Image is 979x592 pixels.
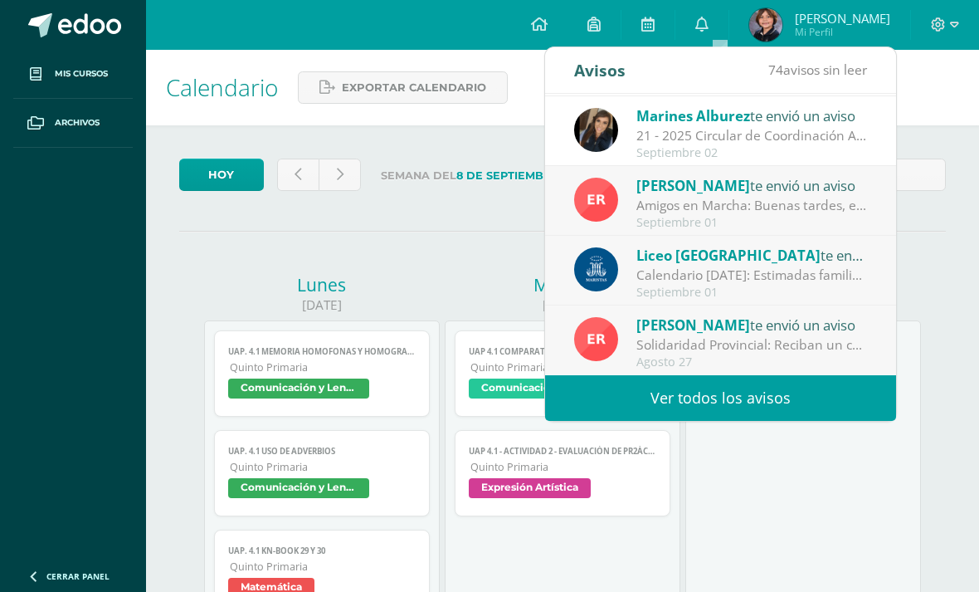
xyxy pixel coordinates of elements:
[636,146,867,160] div: Septiembre 02
[342,72,486,103] span: Exportar calendario
[469,478,591,498] span: Expresión Artística
[636,335,867,355] div: Solidaridad Provincial: Reciban un cordial saludo y nuestro agradecimiento por su constante apoyo...
[636,216,867,230] div: Septiembre 01
[636,105,867,126] div: te envió un aviso
[230,560,415,574] span: Quinto Primaria
[214,430,429,516] a: Uap. 4.1 USO DE ADVERBIOSQuinto PrimariaComunicación y Lenguaje,Idioma Español
[574,47,626,93] div: Avisos
[214,330,429,417] a: Uap. 4.1 MEMORIA HOMOFONAS Y HOMOGRAFASQuinto PrimariaComunicación y Lenguaje,Idioma Español
[166,71,278,103] span: Calendario
[55,67,108,81] span: Mis cursos
[374,159,686,193] label: Semana del al
[204,273,440,296] div: Lunes
[230,360,415,374] span: Quinto Primaria
[55,116,100,130] span: Archivos
[636,244,867,266] div: te envió un aviso
[228,446,415,457] span: Uap. 4.1 USO DE ADVERBIOS
[455,330,670,417] a: UAP 4.1 Comparatives and superlativesQuinto PrimariaComunicación y Lenguaje,Idioma Extranjero,Inglés
[13,99,133,148] a: Archivos
[636,316,750,335] span: [PERSON_NAME]
[574,317,618,361] img: ed9d0f9ada1ed51f1affca204018d046.png
[204,296,440,314] div: [DATE]
[574,108,618,152] img: 6f99ca85ee158e1ea464f4dd0b53ae36.png
[13,50,133,99] a: Mis cursos
[574,178,618,222] img: ed9d0f9ada1ed51f1affca204018d046.png
[636,106,750,125] span: Marines Alburez
[636,196,867,215] div: Amigos en Marcha: Buenas tardes, estimados padres de familia: Reciban un cordial saludo, deseando...
[795,25,890,39] span: Mi Perfil
[795,10,890,27] span: [PERSON_NAME]
[228,478,369,498] span: Comunicación y Lenguaje,Idioma Español
[179,159,264,191] a: Hoy
[298,71,508,104] a: Exportar calendario
[545,375,896,421] a: Ver todos los avisos
[469,346,655,357] span: UAP 4.1 Comparatives and superlatives
[749,8,782,42] img: eda5acd225292b3d3b72115f61307200.png
[636,266,867,285] div: Calendario septiembre 2025: Estimadas familias maristas, les compartimos el calendario de activid...
[469,379,610,399] span: Comunicación y Lenguaje,Idioma Extranjero,Inglés
[228,346,415,357] span: Uap. 4.1 MEMORIA HOMOFONAS Y HOMOGRAFAS
[456,169,558,182] strong: 8 de Septiembre
[636,246,821,265] span: Liceo [GEOGRAPHIC_DATA]
[768,61,867,79] span: avisos sin leer
[228,379,369,399] span: Comunicación y Lenguaje,Idioma Español
[228,546,415,556] span: Uap. 4.1 KN-BOOK 29 Y 30
[445,296,680,314] div: [DATE]
[636,286,867,300] div: Septiembre 01
[636,174,867,196] div: te envió un aviso
[636,126,867,145] div: 21 - 2025 Circular de Coordinación Académica : Buenos días estimadas familias de Segundo Ciclo, e...
[470,360,655,374] span: Quinto Primaria
[636,355,867,369] div: Agosto 27
[636,314,867,335] div: te envió un aviso
[445,273,680,296] div: Martes
[636,176,750,195] span: [PERSON_NAME]
[230,460,415,474] span: Quinto Primaria
[768,61,783,79] span: 74
[455,430,670,516] a: UAp 4.1 - Actividad 2 - Evaluación de pr2áctica instrumental melodía" Canción de Cuna/Arte Pop - ...
[470,460,655,474] span: Quinto Primaria
[46,570,110,582] span: Cerrar panel
[574,247,618,291] img: b41cd0bd7c5dca2e84b8bd7996f0ae72.png
[469,446,655,457] span: UAp 4.1 - Actividad 2 - Evaluación de pr2áctica instrumental melodía" Canción de Cuna/Arte Pop - ...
